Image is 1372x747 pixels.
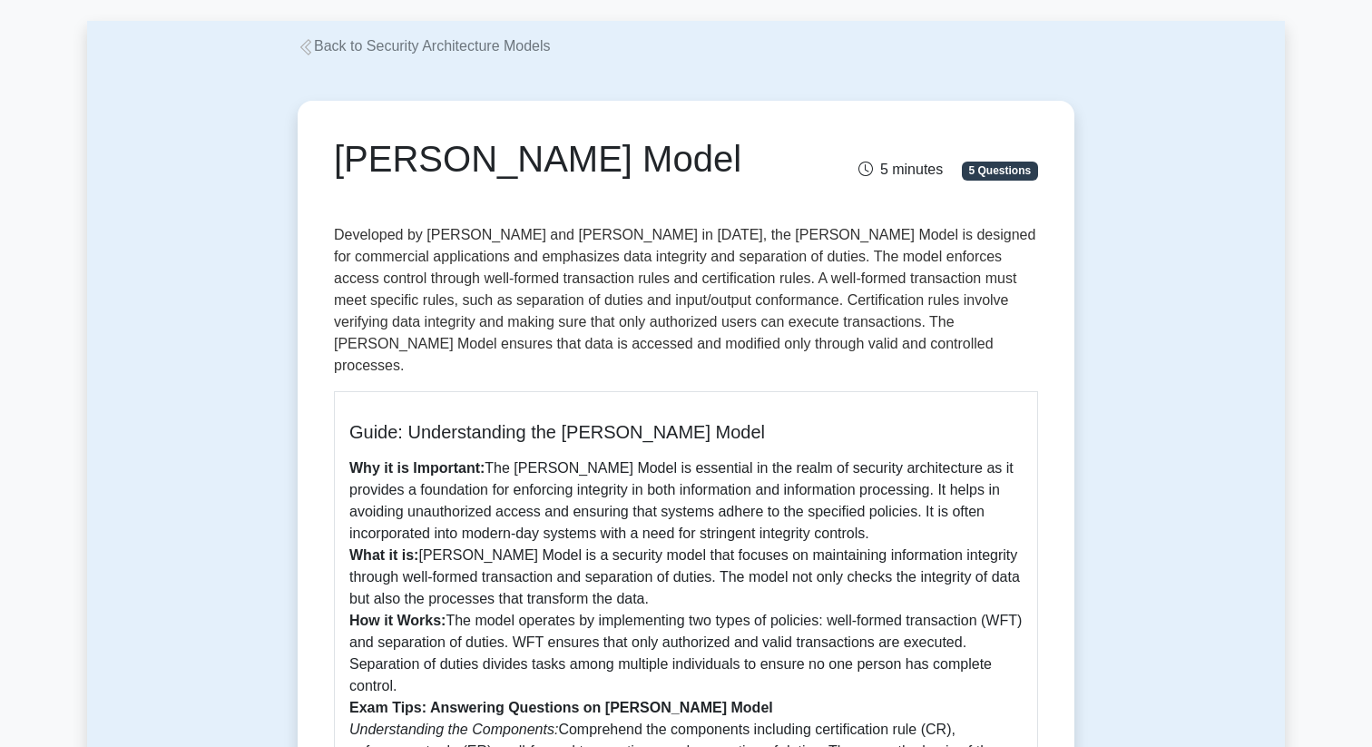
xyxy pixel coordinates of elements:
span: 5 Questions [962,162,1038,180]
b: How it Works: [349,613,446,628]
b: Why it is Important: [349,460,485,476]
h5: Guide: Understanding the [PERSON_NAME] Model [349,421,1023,443]
b: What it is: [349,547,418,563]
h1: [PERSON_NAME] Model [334,137,796,181]
span: 5 minutes [858,162,943,177]
a: Back to Security Architecture Models [298,38,551,54]
i: Understanding the Components: [349,722,558,737]
p: Developed by [PERSON_NAME] and [PERSON_NAME] in [DATE], the [PERSON_NAME] Model is designed for c... [334,224,1038,377]
b: Exam Tips: Answering Questions on [PERSON_NAME] Model [349,700,773,715]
